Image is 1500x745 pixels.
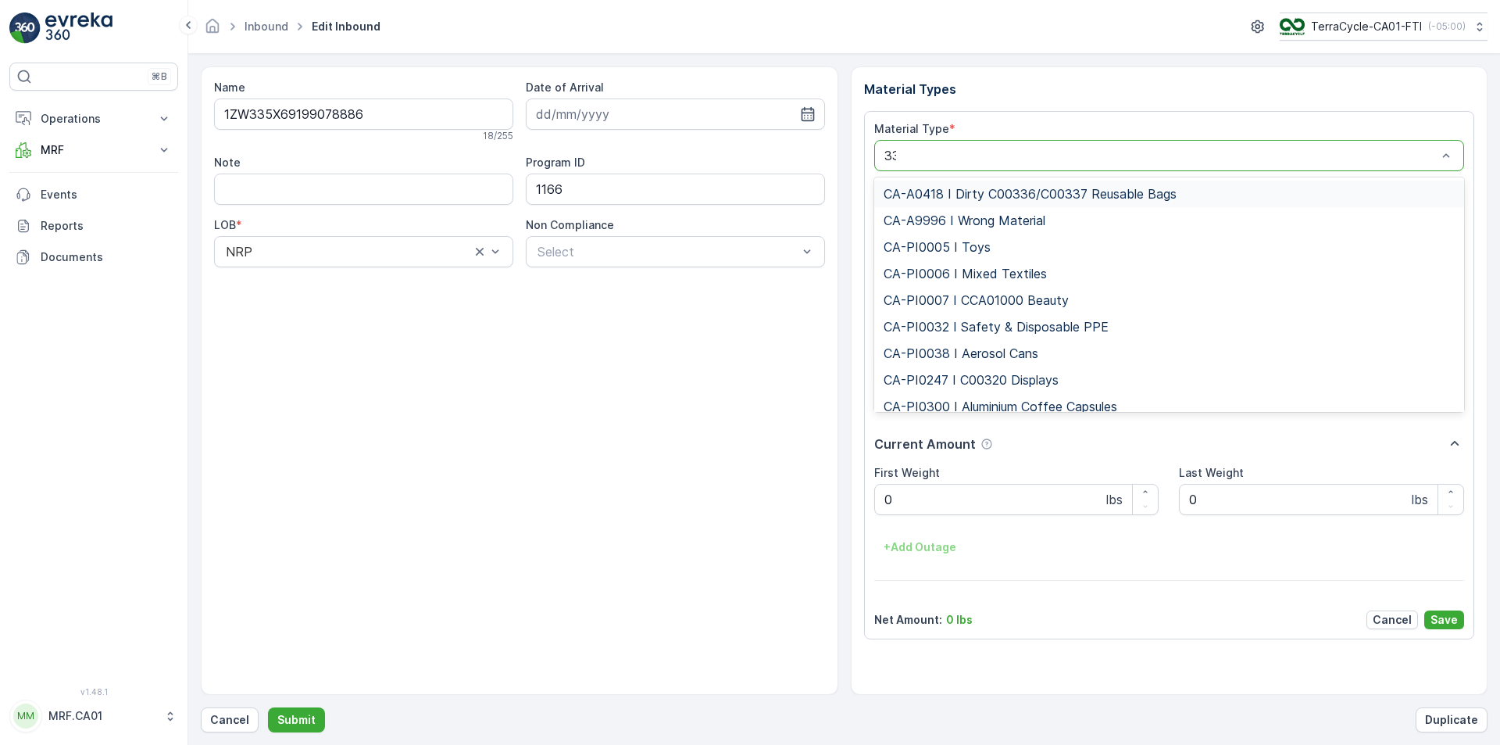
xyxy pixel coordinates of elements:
div: MM [13,704,38,729]
p: Cancel [1373,612,1412,628]
label: Material Type [874,122,949,135]
a: Events [9,179,178,210]
p: 18 / 255 [483,130,513,142]
p: Cancel [210,712,249,728]
label: Program ID [526,156,585,169]
p: Operations [41,111,147,127]
span: CA-PI0005 I Toys [884,240,991,254]
p: Material Types [864,80,1475,98]
span: Edit Inbound [309,19,384,34]
p: + Add Outage [884,539,956,555]
p: Submit [277,712,316,728]
img: logo [9,13,41,44]
a: Reports [9,210,178,242]
p: Documents [41,249,172,265]
label: LOB [214,218,236,231]
span: CA-PI0007 I CCA01000 Beauty [884,293,1069,307]
p: Current Amount [874,435,976,453]
a: Inbound [245,20,288,33]
p: lbs [1412,490,1428,509]
label: Name [214,81,245,94]
button: Submit [268,707,325,732]
p: TerraCycle-CA01-FTI [1311,19,1422,34]
p: Events [41,187,172,202]
label: First Weight [874,466,940,479]
button: Cancel [201,707,259,732]
button: Operations [9,103,178,134]
a: Documents [9,242,178,273]
label: Non Compliance [526,218,614,231]
span: CA-A0418 I Dirty C00336/C00337 Reusable Bags [884,187,1177,201]
div: Help Tooltip Icon [980,438,993,450]
span: CA-PI0032 I Safety & Disposable PPE [884,320,1109,334]
span: v 1.48.1 [9,687,178,697]
p: Save [1430,612,1458,628]
input: dd/mm/yyyy [526,98,825,130]
img: logo_light-DOdMpM7g.png [45,13,112,44]
p: Net Amount : [874,612,942,628]
span: CA-PI0300 I Aluminium Coffee Capsules [884,399,1117,414]
span: CA-PI0247 I C00320 Displays [884,373,1059,387]
button: Save [1424,611,1464,629]
a: Homepage [204,23,221,37]
button: Cancel [1366,611,1418,629]
p: Reports [41,218,172,234]
button: TerraCycle-CA01-FTI(-05:00) [1280,13,1487,41]
p: MRF [41,142,147,158]
label: Date of Arrival [526,81,604,94]
p: ⌘B [152,70,167,83]
p: MRF.CA01 [48,708,156,724]
p: ( -05:00 ) [1428,20,1466,33]
button: Duplicate [1416,707,1487,732]
button: MMMRF.CA01 [9,700,178,732]
img: TC_BVHiTW6.png [1280,18,1305,35]
button: MRF [9,134,178,166]
p: Select [537,242,798,261]
span: CA-A9996 I Wrong Material [884,213,1045,227]
label: Note [214,156,241,169]
button: +Add Outage [874,535,966,560]
p: lbs [1106,490,1123,509]
p: 0 lbs [946,612,973,628]
span: CA-PI0038 I Aerosol Cans [884,346,1038,360]
label: Last Weight [1179,466,1244,479]
p: Duplicate [1425,712,1478,728]
span: CA-PI0006 I Mixed Textiles [884,267,1047,281]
